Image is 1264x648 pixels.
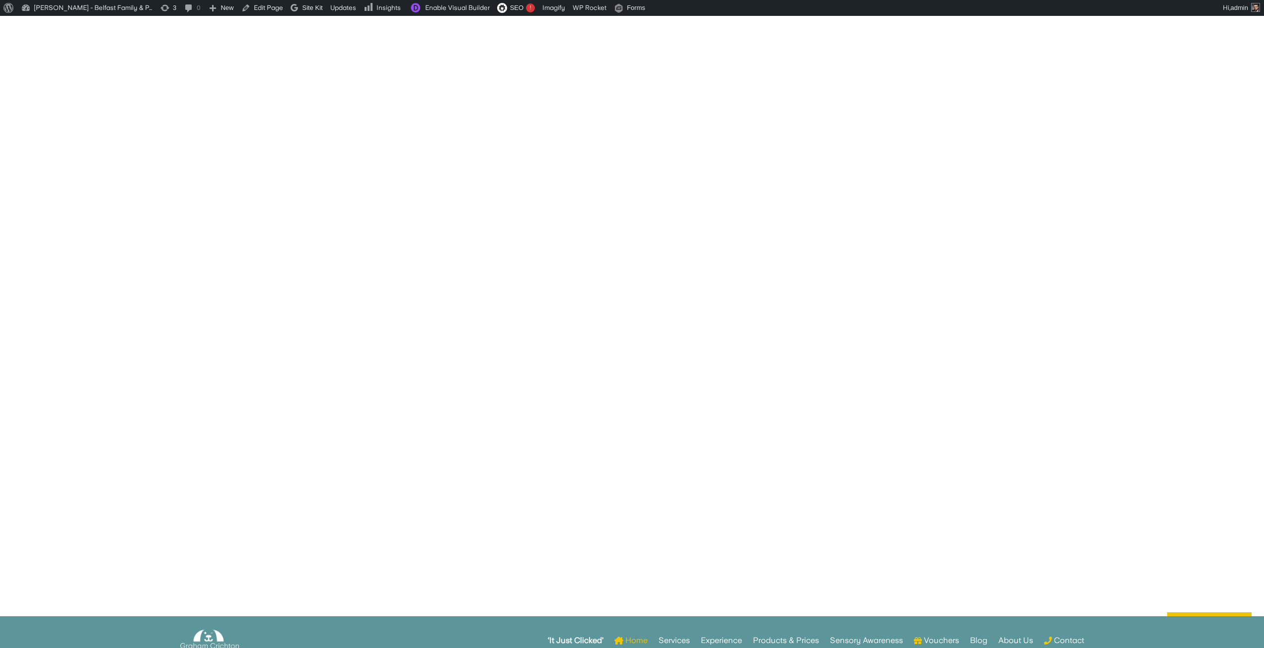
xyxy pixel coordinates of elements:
span: Site Kit [302,4,322,11]
a: Get in touch [1167,612,1252,636]
div: ! [526,3,535,12]
span: admin [1231,4,1248,11]
span: SEO [510,4,523,11]
strong: ‘It Just Clicked’ [548,637,603,644]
